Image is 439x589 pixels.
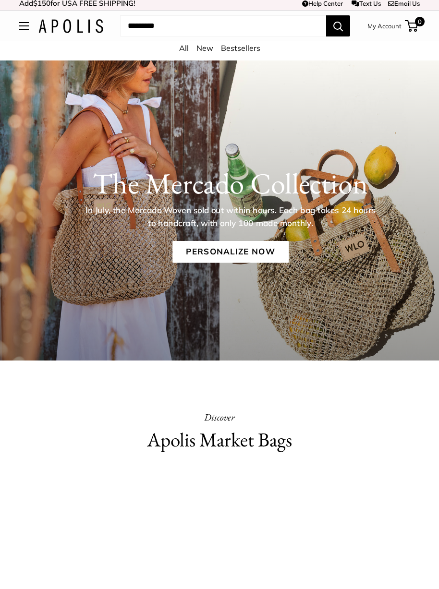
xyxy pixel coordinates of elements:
[326,15,350,36] button: Search
[196,43,213,53] a: New
[38,19,103,33] img: Apolis
[179,43,189,53] a: All
[367,20,402,32] a: My Account
[120,15,326,36] input: Search...
[19,22,29,30] button: Open menu
[221,43,260,53] a: Bestsellers
[40,166,421,201] h1: The Mercado Collection
[406,20,418,32] a: 0
[19,409,420,426] p: Discover
[19,426,420,454] h2: Apolis Market Bags
[415,17,425,26] span: 0
[172,241,289,263] a: Personalize Now
[82,204,379,229] p: In July, the Mercado Woven sold out within hours. Each bag takes 24 hours to handcraft, with only...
